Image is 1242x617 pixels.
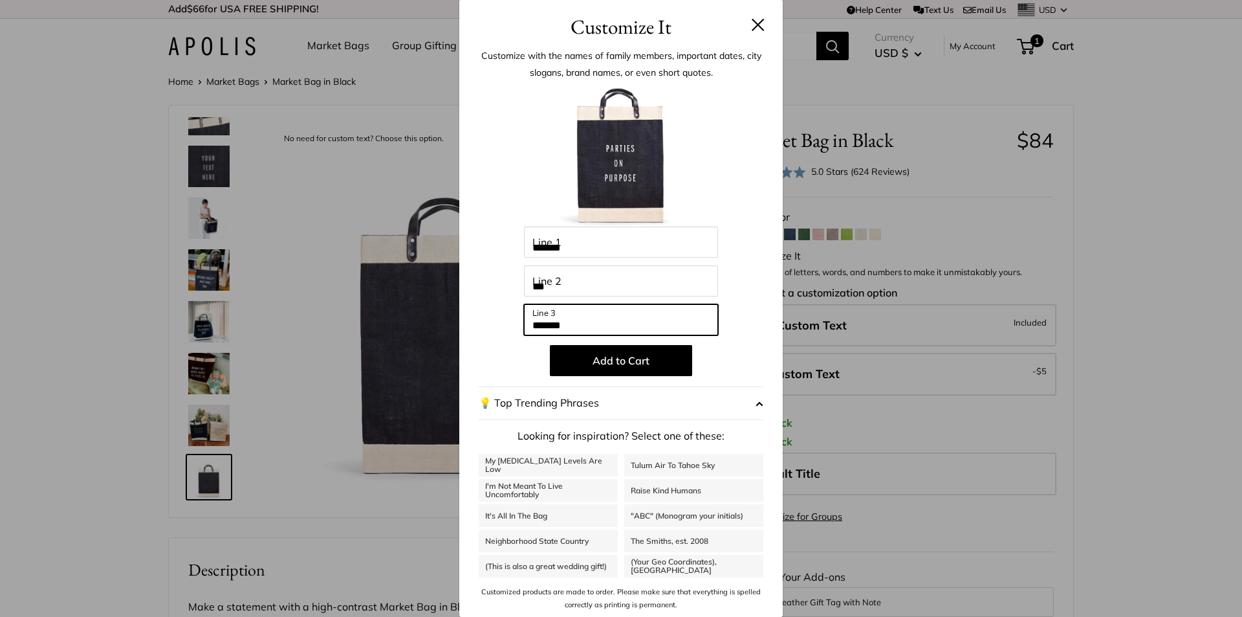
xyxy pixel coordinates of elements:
button: Add to Cart [550,345,692,376]
img: customizer-prod [550,84,692,227]
p: Looking for inspiration? Select one of these: [479,427,763,446]
a: The Smiths, est. 2008 [624,530,763,552]
a: It's All In The Bag [479,504,618,527]
a: (This is also a great wedding gift!) [479,555,618,578]
a: Neighborhood State Country [479,530,618,552]
button: 💡 Top Trending Phrases [479,387,763,420]
a: "ABC" (Monogram your initials) [624,504,763,527]
a: Raise Kind Humans [624,479,763,502]
p: Customized products are made to order. Please make sure that everything is spelled correctly as p... [479,585,763,612]
a: I'm Not Meant To Live Uncomfortably [479,479,618,502]
a: My [MEDICAL_DATA] Levels Are Low [479,454,618,477]
h3: Customize It [479,12,763,42]
a: (Your Geo Coordinates), [GEOGRAPHIC_DATA] [624,555,763,578]
a: Tulum Air To Tahoe Sky [624,454,763,477]
p: Customize with the names of family members, important dates, city slogans, brand names, or even s... [479,47,763,81]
